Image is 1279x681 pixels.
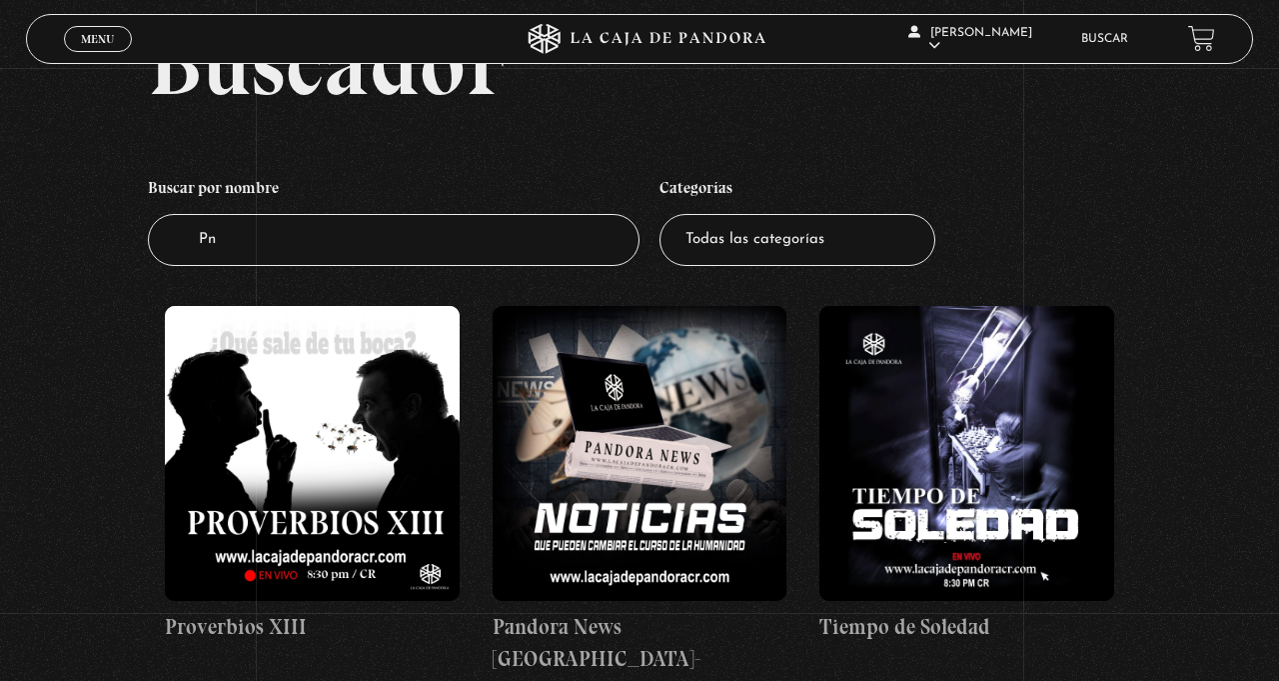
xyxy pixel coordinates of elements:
[908,27,1032,52] span: [PERSON_NAME]
[165,306,460,642] a: Proverbios XIII
[819,306,1114,642] a: Tiempo de Soledad
[659,168,935,214] h4: Categorías
[819,611,1114,643] h4: Tiempo de Soledad
[148,18,1253,108] h2: Buscador
[75,49,122,63] span: Cerrar
[148,168,639,214] h4: Buscar por nombre
[165,611,460,643] h4: Proverbios XIII
[1188,25,1215,52] a: View your shopping cart
[81,33,114,45] span: Menu
[1081,33,1128,45] a: Buscar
